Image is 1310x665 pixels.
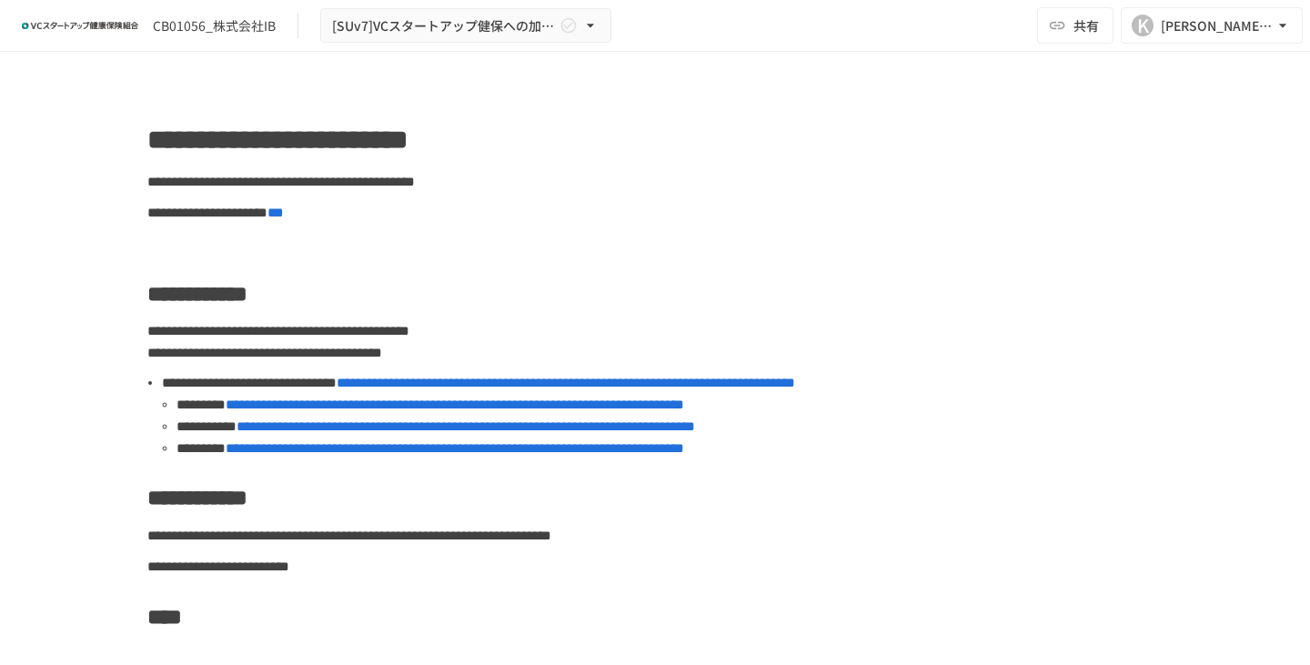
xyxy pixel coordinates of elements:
button: [SUv7]VCスタートアップ健保への加入申請手続き [320,8,611,44]
div: K [1132,15,1154,36]
span: 共有 [1073,15,1099,35]
button: K[PERSON_NAME][EMAIL_ADDRESS][DOMAIN_NAME] [1121,7,1303,44]
button: 共有 [1037,7,1113,44]
span: [SUv7]VCスタートアップ健保への加入申請手続き [332,15,556,37]
div: [PERSON_NAME][EMAIL_ADDRESS][DOMAIN_NAME] [1161,15,1274,37]
img: ZDfHsVrhrXUoWEWGWYf8C4Fv4dEjYTEDCNvmL73B7ox [22,11,138,40]
div: CB01056_株式会社IB [153,16,276,35]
